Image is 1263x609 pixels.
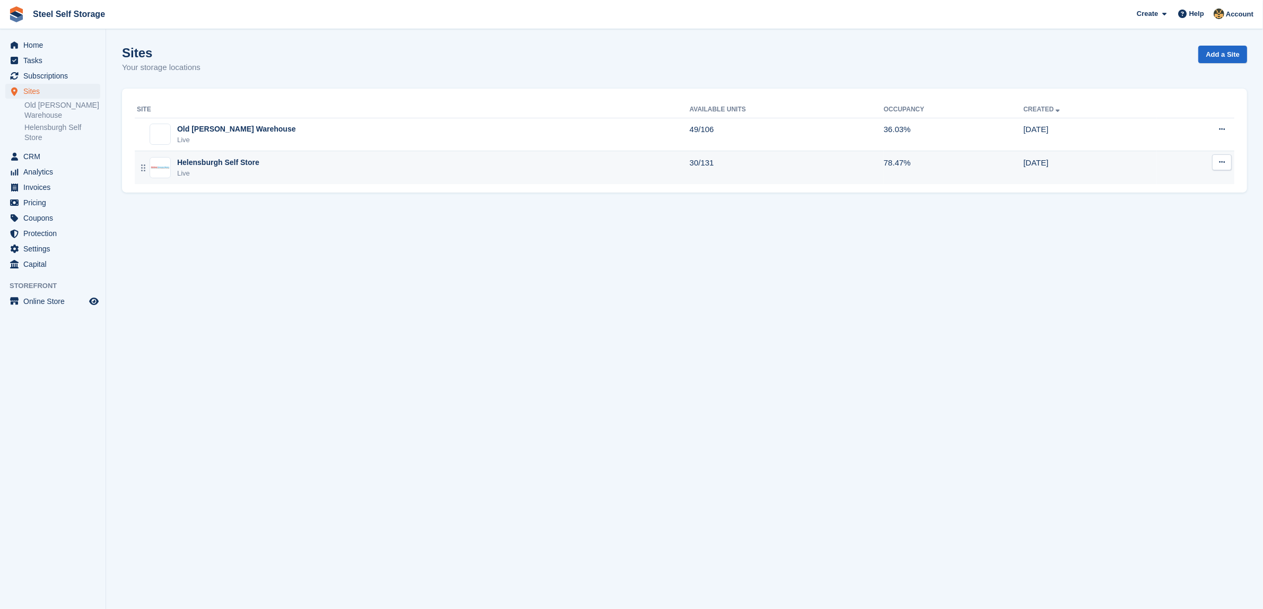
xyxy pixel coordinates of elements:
[690,118,884,151] td: 49/106
[1137,8,1158,19] span: Create
[23,211,87,225] span: Coupons
[177,124,296,135] div: Old [PERSON_NAME] Warehouse
[24,100,100,120] a: Old [PERSON_NAME] Warehouse
[23,257,87,272] span: Capital
[690,151,884,184] td: 30/131
[29,5,109,23] a: Steel Self Storage
[23,38,87,53] span: Home
[23,226,87,241] span: Protection
[5,241,100,256] a: menu
[177,135,296,145] div: Live
[122,46,201,60] h1: Sites
[5,195,100,210] a: menu
[5,294,100,309] a: menu
[5,38,100,53] a: menu
[23,180,87,195] span: Invoices
[23,195,87,210] span: Pricing
[23,68,87,83] span: Subscriptions
[1023,106,1062,113] a: Created
[5,226,100,241] a: menu
[8,6,24,22] img: stora-icon-8386f47178a22dfd0bd8f6a31ec36ba5ce8667c1dd55bd0f319d3a0aa187defe.svg
[10,281,106,291] span: Storefront
[150,166,170,170] img: Image of Helensburgh Self Store site
[884,101,1023,118] th: Occupancy
[23,241,87,256] span: Settings
[177,168,259,179] div: Live
[23,149,87,164] span: CRM
[1214,8,1224,19] img: James Steel
[1023,118,1157,151] td: [DATE]
[135,101,690,118] th: Site
[5,211,100,225] a: menu
[5,257,100,272] a: menu
[88,295,100,308] a: Preview store
[5,53,100,68] a: menu
[23,294,87,309] span: Online Store
[23,164,87,179] span: Analytics
[884,151,1023,184] td: 78.47%
[5,84,100,99] a: menu
[5,149,100,164] a: menu
[177,157,259,168] div: Helensburgh Self Store
[1023,151,1157,184] td: [DATE]
[24,123,100,143] a: Helensburgh Self Store
[884,118,1023,151] td: 36.03%
[1226,9,1253,20] span: Account
[5,164,100,179] a: menu
[1198,46,1247,63] a: Add a Site
[5,180,100,195] a: menu
[23,84,87,99] span: Sites
[690,101,884,118] th: Available Units
[23,53,87,68] span: Tasks
[1189,8,1204,19] span: Help
[122,62,201,74] p: Your storage locations
[5,68,100,83] a: menu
